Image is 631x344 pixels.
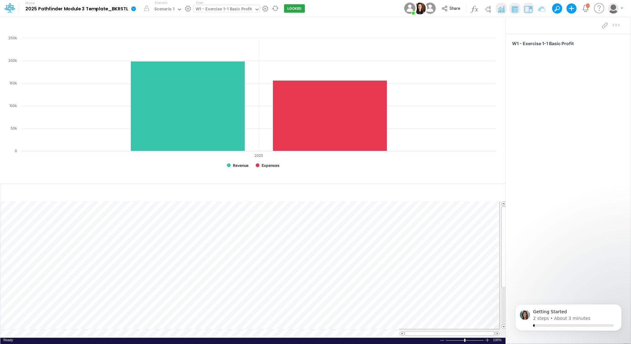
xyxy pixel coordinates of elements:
span: Ready [3,338,13,342]
button: Share [439,4,464,13]
div: Zoom Out [440,338,445,343]
span: 100% [493,338,502,342]
span: Share [449,6,460,10]
iframe: Intercom notifications message [506,297,631,341]
label: Scenario [155,0,167,5]
text: 2025 [254,153,263,158]
div: Zoom [446,338,485,342]
img: User Image Icon [414,3,426,14]
a: Notifications [582,5,589,12]
text: 50k [11,126,17,130]
text: Expenses [262,163,280,168]
text: 0 [15,149,17,153]
div: 1 unread items [587,4,588,7]
text: 150k [9,81,17,85]
text: Revenue [233,163,249,168]
button: LOCKED [284,4,305,13]
text: 250k [8,36,17,40]
img: User Image Icon [403,1,417,15]
div: In Ready mode [3,338,13,342]
div: Zoom In [485,338,490,342]
span: W1 - Exercise 1-1 Basic Profit [512,40,627,47]
div: Zoom level [493,338,502,342]
div: Scenario 1 [154,6,174,13]
iframe: FastComments [512,52,631,138]
img: User Image Icon [423,1,437,15]
label: View [196,0,203,5]
b: 2025 Pathfinder Module 3 Template_BKRSTL [25,6,128,12]
input: Type a title here [5,19,439,32]
input: Type a title here [6,187,369,199]
div: Zoom [464,339,465,342]
text: 100k [9,103,17,108]
div: W1 - Exercise 1-1 Basic Profit [196,6,252,13]
label: Model [25,1,35,5]
text: 200k [8,58,17,63]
